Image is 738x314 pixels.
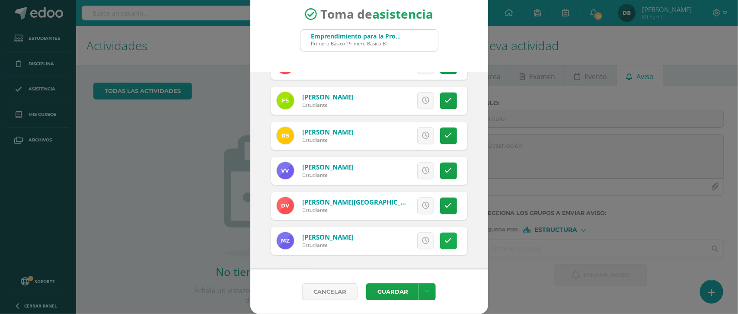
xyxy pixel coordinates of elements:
strong: asistencia [372,6,433,22]
img: 7ff3ef507b65cbe1399b3368a51d1edf.png [277,92,294,109]
a: [PERSON_NAME][GEOGRAPHIC_DATA] [302,198,420,207]
div: Emprendimiento para la Productividad [311,32,402,40]
a: [PERSON_NAME] [302,128,354,137]
span: Excusa [376,233,400,249]
span: Excusa [376,198,400,214]
span: Excusa [376,128,400,144]
div: Estudiante [302,137,354,144]
span: Excusa [376,163,400,179]
img: ed252f3f7114d6e3ae29dd18bd3c4460.png [277,232,294,250]
div: Estudiante [302,172,354,179]
div: Estudiante [302,102,354,109]
button: Guardar [366,283,419,300]
div: Estudiante [302,207,406,214]
div: Primero Básico 'Primero Básico B' [311,40,402,47]
a: [PERSON_NAME] [302,163,354,172]
img: e2eb68cf4d4b06dece5f424b5796dfbe.png [277,197,294,215]
a: Cancelar [302,283,358,300]
a: [PERSON_NAME] [302,233,354,242]
span: Toma de [320,6,433,22]
img: 30f8afa0741b1ed6f51a43e9156803ae.png [277,127,294,144]
div: Estudiante [302,242,354,249]
a: [PERSON_NAME] [302,93,354,102]
img: 309ef55893098279abe36d177e3f7e1c.png [277,162,294,179]
input: Busca un grado o sección aquí... [300,30,438,51]
span: Excusa [376,93,400,109]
